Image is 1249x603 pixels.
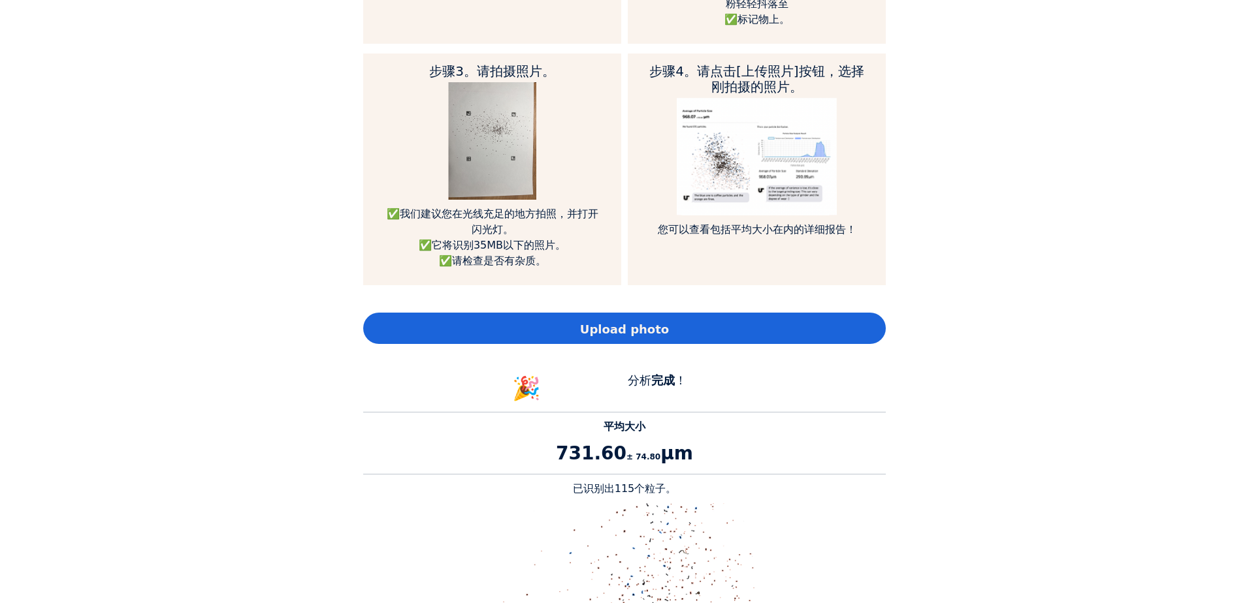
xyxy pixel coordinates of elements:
[448,82,536,200] img: guide
[651,373,675,387] b: 完成
[363,440,886,467] p: 731.60 μm
[383,63,602,79] h2: 步骤3。请拍摄照片。
[559,371,755,406] div: 分析 ！
[647,63,866,95] h2: 步骤4。请点击[上传照片]按钮，选择刚拍摄的照片。
[647,222,866,238] p: 您可以查看包括平均大小在内的详细报告！
[363,481,886,497] p: 已识别出115个粒子。
[580,320,669,338] span: Upload photo
[383,206,602,269] p: ✅我们建议您在光线充足的地方拍照，并打开闪光灯。 ✅它将识别35MB以下的照片。 ✅请检查是否有杂质。
[363,419,886,435] p: 平均大小
[677,98,836,215] img: guide
[626,452,660,461] span: ± 74.80
[512,375,541,401] span: 🎉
